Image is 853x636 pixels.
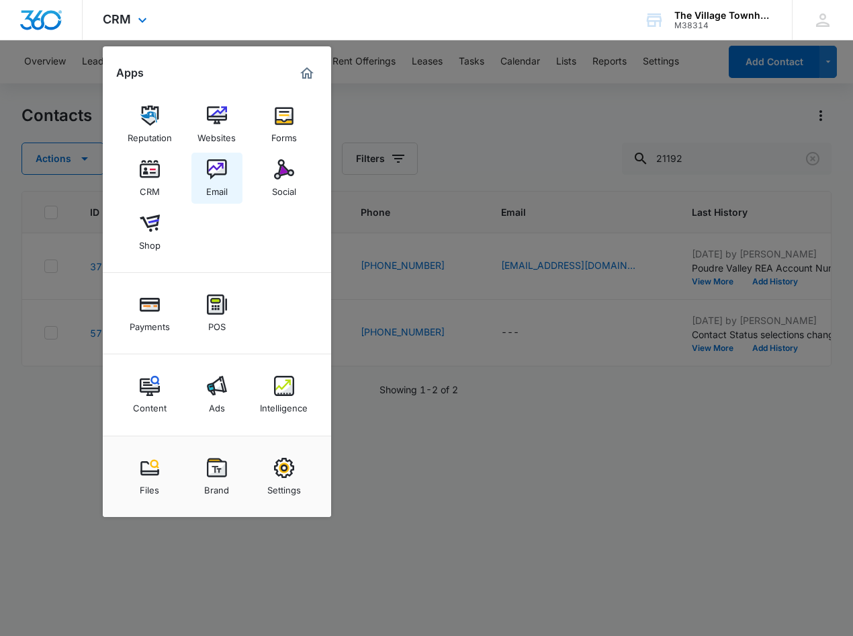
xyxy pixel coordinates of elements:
a: Intelligence [259,369,310,420]
span: CRM [103,12,131,26]
div: Payments [130,315,170,332]
a: Forms [259,99,310,150]
a: Email [191,153,242,204]
div: account id [674,21,772,30]
div: POS [208,315,226,332]
div: Content [133,396,167,413]
a: Marketing 360® Dashboard [296,63,318,84]
a: Reputation [124,99,175,150]
a: Websites [191,99,242,150]
div: CRM [140,180,160,197]
div: Forms [271,126,297,143]
a: Social [259,153,310,204]
div: Ads [209,396,225,413]
a: Settings [259,451,310,502]
div: Email [206,180,228,197]
div: Settings [267,478,301,495]
a: Brand [191,451,242,502]
div: Files [140,478,159,495]
div: Intelligence [260,396,308,413]
a: Shop [124,206,175,257]
div: Social [272,180,296,197]
div: Reputation [128,126,172,143]
a: CRM [124,153,175,204]
div: Shop [139,233,161,251]
a: Content [124,369,175,420]
div: account name [674,10,772,21]
div: Brand [204,478,229,495]
a: Files [124,451,175,502]
a: POS [191,288,242,339]
div: Websites [197,126,236,143]
a: Payments [124,288,175,339]
a: Ads [191,369,242,420]
h2: Apps [116,67,144,79]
